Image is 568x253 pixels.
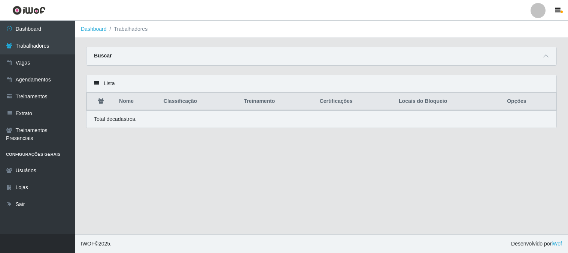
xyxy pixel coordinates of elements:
[552,241,562,247] a: iWof
[75,21,568,38] nav: breadcrumb
[239,93,315,110] th: Treinamento
[94,115,137,123] p: Total de cadastros.
[115,93,159,110] th: Nome
[81,26,107,32] a: Dashboard
[502,93,556,110] th: Opções
[86,75,556,92] div: Lista
[315,93,394,110] th: Certificações
[159,93,239,110] th: Classificação
[107,25,148,33] li: Trabalhadores
[81,240,112,248] span: © 2025 .
[94,53,112,59] strong: Buscar
[394,93,502,110] th: Locais do Bloqueio
[511,240,562,248] span: Desenvolvido por
[12,6,46,15] img: CoreUI Logo
[81,241,95,247] span: IWOF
